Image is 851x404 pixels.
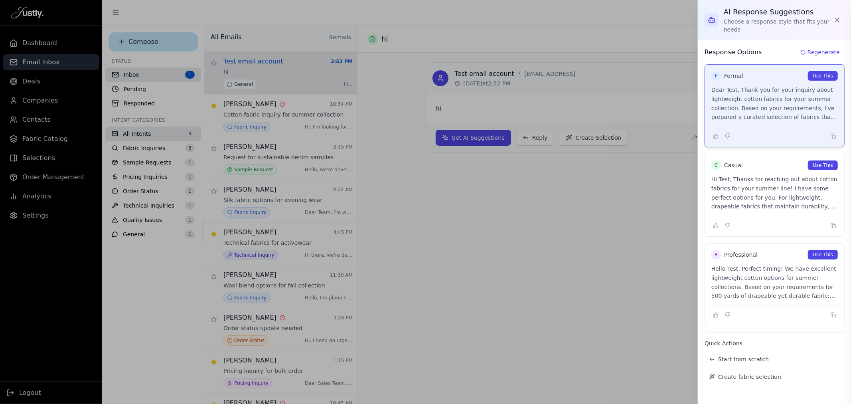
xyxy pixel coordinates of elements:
div: Dear Test, Thank you for your inquiry about lightweight cotton fabrics for your summer collection... [711,85,838,122]
span: Formal [724,72,743,80]
button: Use This [808,250,838,259]
span: Casual [724,161,743,169]
div: Hello Test, Perfect timing! We have excellent lightweight cotton options for summer collections. ... [711,264,838,301]
button: Create fabric selection [705,370,845,384]
div: Hi Test, Thanks for reaching out about cotton fabrics for your summer line! I have some perfect o... [711,175,838,211]
div: P [711,250,721,259]
h3: Response Options [705,48,762,57]
button: Use This [808,71,838,81]
button: Regenerate [796,47,845,58]
button: Use This [808,160,838,170]
div: Quick Actions [705,339,845,347]
button: Start from scratch [705,352,845,366]
div: F [711,71,721,81]
div: C [711,160,721,170]
span: Professional [724,251,758,259]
